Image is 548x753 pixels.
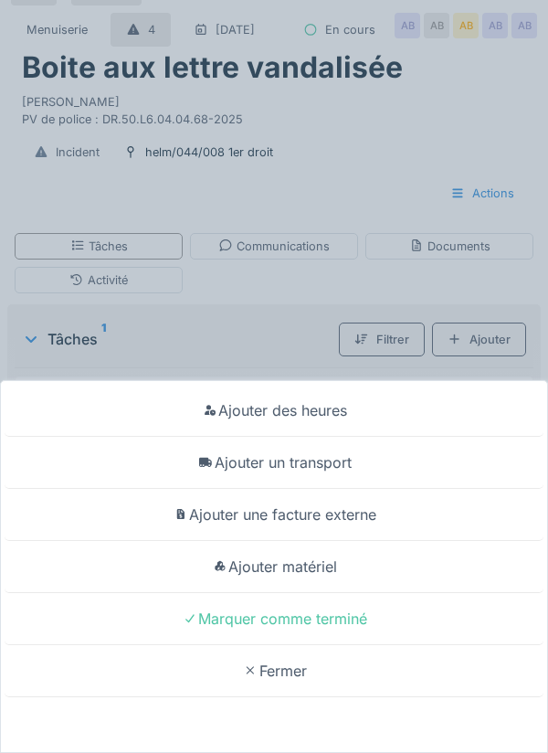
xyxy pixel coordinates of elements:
[5,645,543,697] div: Fermer
[5,437,543,489] div: Ajouter un transport
[5,541,543,593] div: Ajouter matériel
[5,489,543,541] div: Ajouter une facture externe
[5,593,543,645] div: Marquer comme terminé
[5,385,543,437] div: Ajouter des heures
